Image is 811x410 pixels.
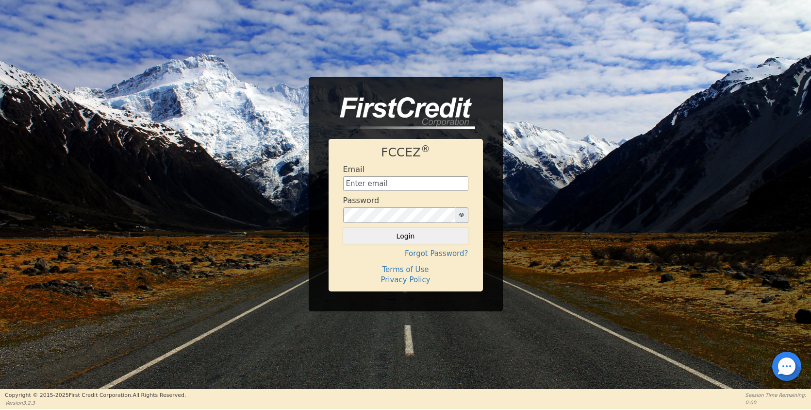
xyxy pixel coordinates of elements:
h4: Privacy Policy [343,275,468,284]
h4: Terms of Use [343,265,468,274]
h4: Forgot Password? [343,249,468,258]
input: password [343,207,456,223]
h1: FCCEZ [343,145,468,160]
img: logo-CMu_cnol.png [329,97,475,129]
p: 0:00 [745,399,806,406]
h4: Email [343,165,364,174]
button: Login [343,228,468,244]
p: Session Time Remaining: [745,392,806,399]
p: Copyright © 2015- 2025 First Credit Corporation. [5,392,186,400]
input: Enter email [343,176,468,191]
h4: Password [343,196,380,205]
span: All Rights Reserved. [132,392,186,398]
p: Version 3.2.3 [5,399,186,407]
sup: ® [421,144,430,154]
